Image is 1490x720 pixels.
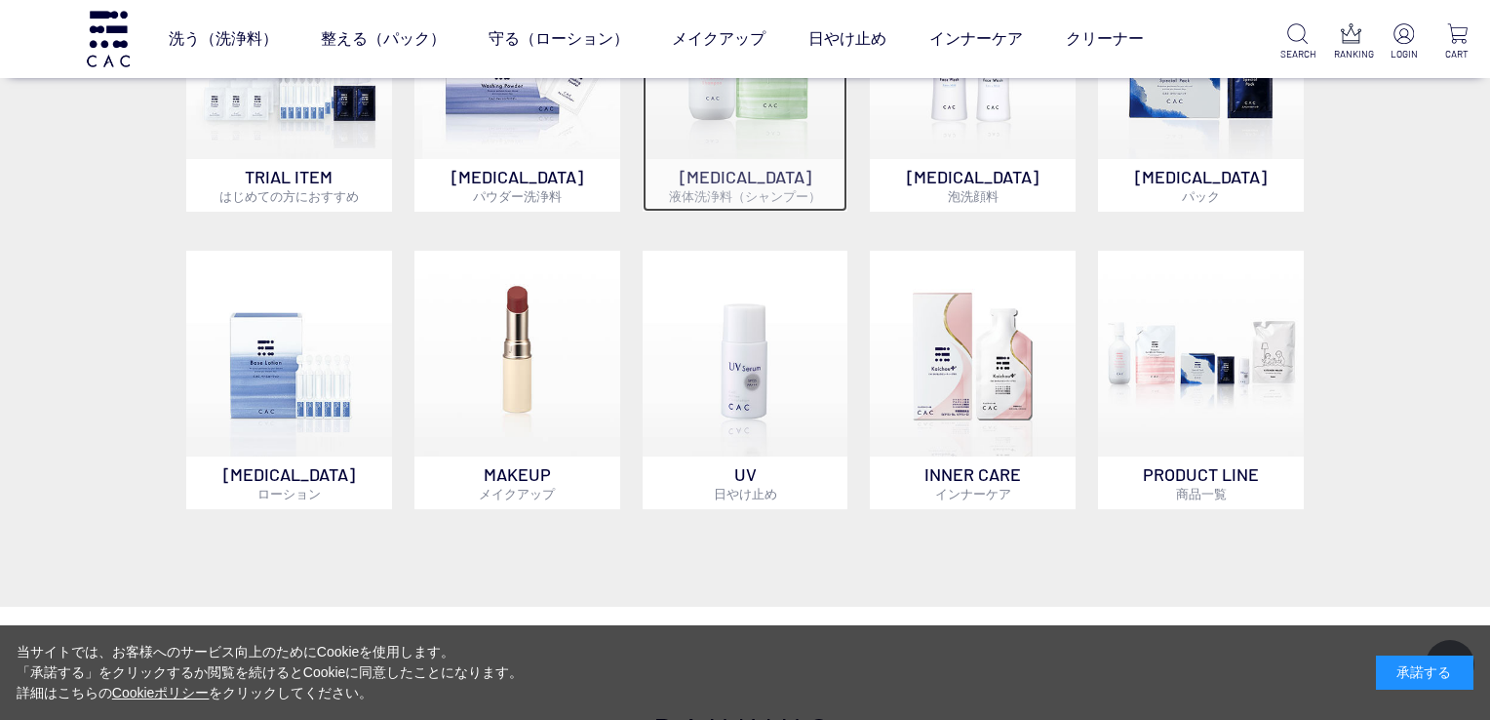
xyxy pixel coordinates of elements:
span: 泡洗顔料 [948,188,999,204]
div: 承諾する [1376,656,1473,690]
p: [MEDICAL_DATA] [1098,159,1304,212]
a: RANKING [1334,23,1368,61]
a: クリーナー [1066,12,1144,66]
a: PRODUCT LINE商品一覧 [1098,251,1304,509]
img: インナーケア [870,251,1076,457]
a: インナーケア INNER CAREインナーケア [870,251,1076,509]
a: LOGIN [1387,23,1421,61]
p: LOGIN [1387,47,1421,61]
a: CART [1440,23,1474,61]
p: PRODUCT LINE [1098,457,1304,509]
span: 日やけ止め [714,486,777,501]
span: パウダー洗浄料 [473,188,562,204]
p: CART [1440,47,1474,61]
img: logo [84,11,133,66]
p: [MEDICAL_DATA] [414,159,620,212]
span: インナーケア [935,486,1011,501]
span: パック [1182,188,1220,204]
a: 整える（パック） [321,12,446,66]
p: RANKING [1334,47,1368,61]
div: 当サイトでは、お客様へのサービス向上のためにCookieを使用します。 「承諾する」をクリックするか閲覧を続けるとCookieに同意したことになります。 詳細はこちらの をクリックしてください。 [17,642,524,703]
a: 日やけ止め [808,12,886,66]
a: [MEDICAL_DATA]ローション [186,251,392,509]
p: [MEDICAL_DATA] [643,159,848,212]
a: インナーケア [929,12,1023,66]
a: メイクアップ [672,12,765,66]
p: SEARCH [1280,47,1314,61]
a: MAKEUPメイクアップ [414,251,620,509]
span: メイクアップ [479,486,555,501]
p: UV [643,457,848,509]
a: Cookieポリシー [112,685,210,700]
p: [MEDICAL_DATA] [186,457,392,509]
a: 守る（ローション） [489,12,629,66]
a: SEARCH [1280,23,1314,61]
a: 洗う（洗浄料） [169,12,278,66]
span: はじめての方におすすめ [219,188,359,204]
span: ローション [257,486,321,501]
p: [MEDICAL_DATA] [870,159,1076,212]
a: UV日やけ止め [643,251,848,509]
span: 液体洗浄料（シャンプー） [669,188,821,204]
p: TRIAL ITEM [186,159,392,212]
p: MAKEUP [414,457,620,509]
span: 商品一覧 [1176,486,1227,501]
p: INNER CARE [870,457,1076,509]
